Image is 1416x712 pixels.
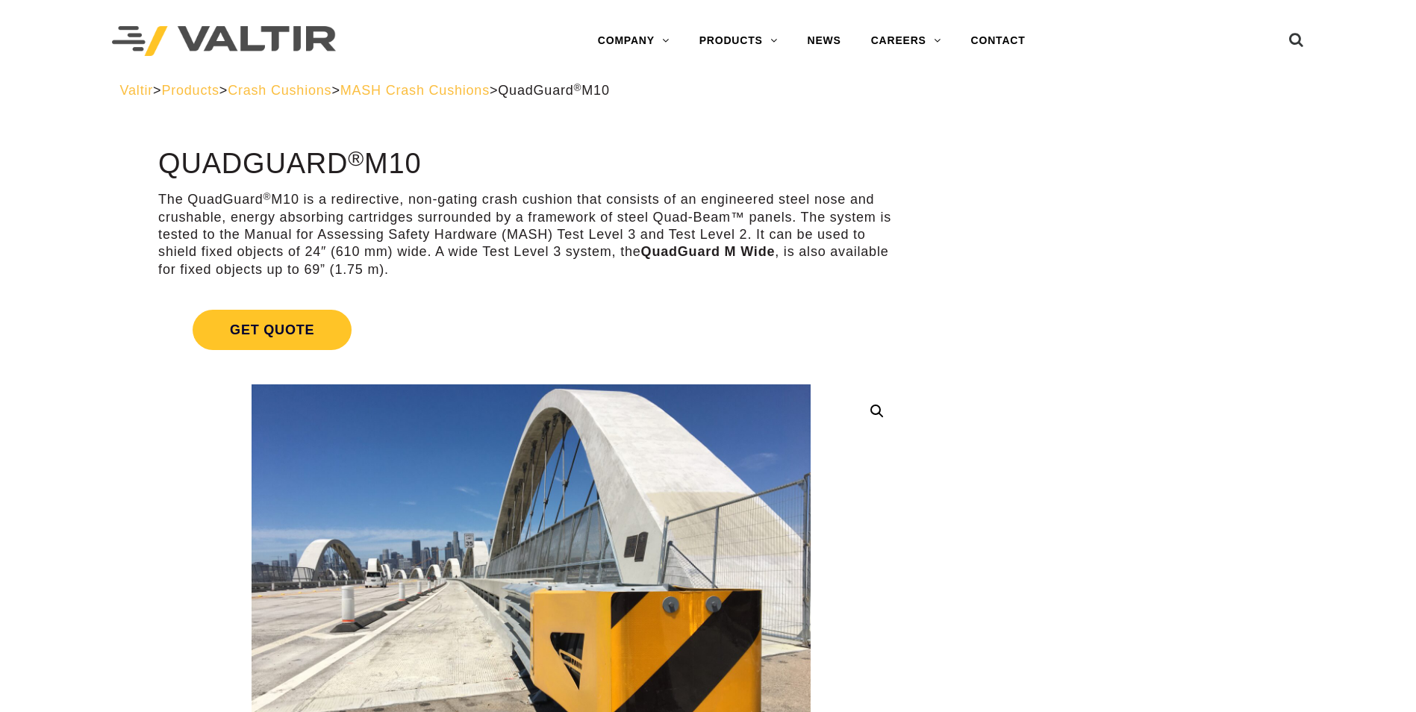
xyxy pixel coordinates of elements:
[574,82,582,93] sup: ®
[263,191,272,202] sup: ®
[348,146,364,170] sup: ®
[112,26,336,57] img: Valtir
[340,83,490,98] a: MASH Crash Cushions
[158,292,904,368] a: Get Quote
[684,26,793,56] a: PRODUCTS
[120,83,153,98] a: Valtir
[793,26,856,56] a: NEWS
[583,26,684,56] a: COMPANY
[956,26,1041,56] a: CONTACT
[158,191,904,278] p: The QuadGuard M10 is a redirective, non-gating crash cushion that consists of an engineered steel...
[161,83,219,98] a: Products
[856,26,956,56] a: CAREERS
[120,82,1297,99] div: > > > >
[228,83,331,98] a: Crash Cushions
[641,244,776,259] strong: QuadGuard M Wide
[498,83,609,98] span: QuadGuard M10
[158,149,904,180] h1: QuadGuard M10
[193,310,352,350] span: Get Quote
